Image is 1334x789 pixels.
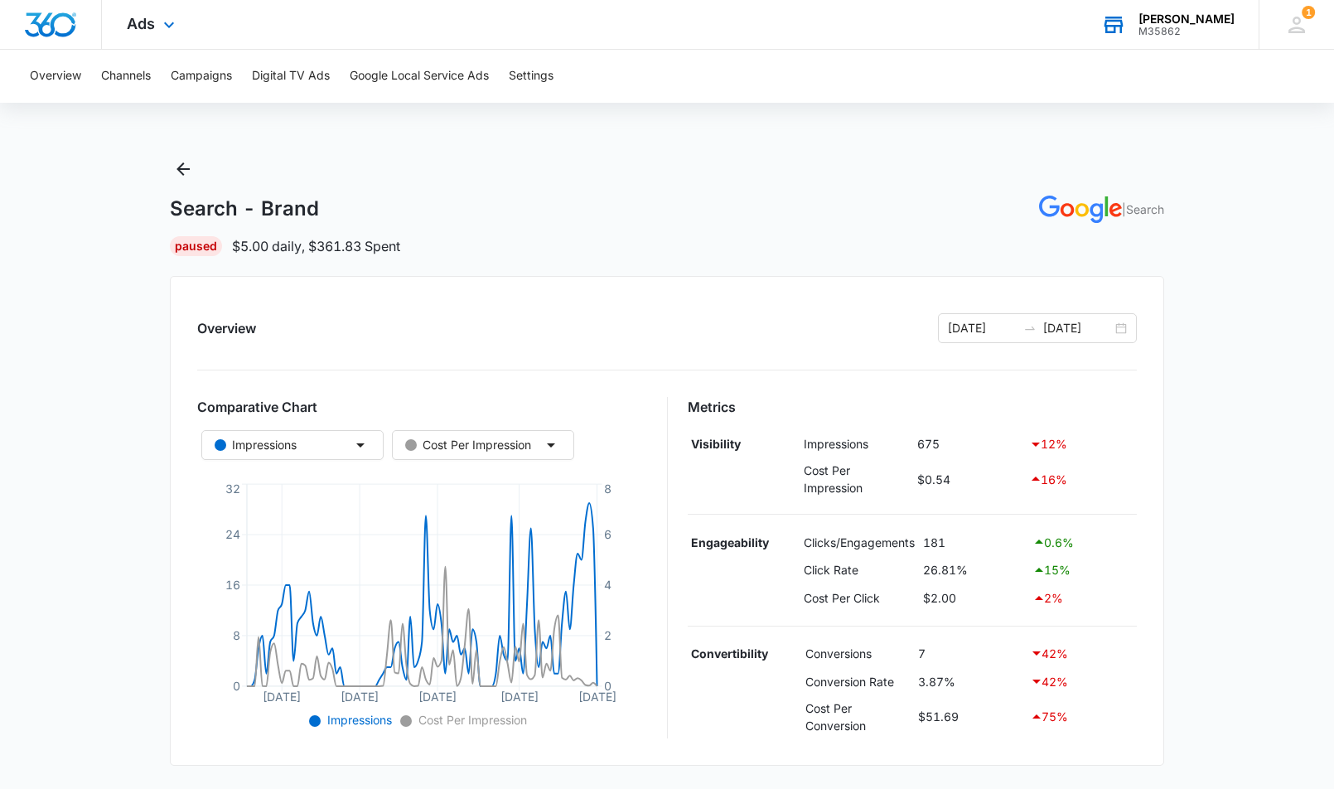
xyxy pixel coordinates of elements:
[509,50,553,103] button: Settings
[1032,560,1133,580] div: 15 %
[232,236,400,256] p: $5.00 daily , $361.83 Spent
[1302,6,1315,19] div: notifications count
[914,667,1025,695] td: 3.87%
[30,50,81,103] button: Overview
[578,689,616,703] tspan: [DATE]
[604,481,611,495] tspan: 8
[604,628,611,642] tspan: 2
[1023,322,1037,335] span: to
[800,528,919,556] td: Clicks/Engagements
[415,713,527,727] span: Cost Per Impression
[604,527,611,541] tspan: 6
[1029,434,1133,454] div: 12 %
[604,578,611,592] tspan: 4
[913,430,1025,458] td: 675
[170,196,319,221] h1: Search - Brand
[170,156,196,182] button: Back
[1030,671,1133,691] div: 42 %
[263,689,301,703] tspan: [DATE]
[1029,469,1133,489] div: 16 %
[801,640,915,668] td: Conversions
[1138,12,1235,26] div: account name
[914,640,1025,668] td: 7
[948,319,1017,337] input: Start date
[405,436,531,454] div: Cost Per Impression
[1043,319,1112,337] input: End date
[801,695,915,738] td: Cost Per Conversion
[1023,322,1037,335] span: swap-right
[233,679,240,693] tspan: 0
[197,397,647,417] h3: Comparative Chart
[800,584,919,612] td: Cost Per Click
[225,481,240,495] tspan: 32
[800,556,919,584] td: Click Rate
[691,535,769,549] strong: Engageability
[1030,643,1133,663] div: 42 %
[1122,201,1164,218] p: | Search
[801,667,915,695] td: Conversion Rate
[800,430,913,458] td: Impressions
[418,689,457,703] tspan: [DATE]
[1032,588,1133,608] div: 2 %
[691,437,741,451] strong: Visibility
[225,527,240,541] tspan: 24
[913,457,1025,501] td: $0.54
[215,436,297,454] div: Impressions
[171,50,232,103] button: Campaigns
[500,689,539,703] tspan: [DATE]
[914,695,1025,738] td: $51.69
[919,556,1028,584] td: 26.81%
[127,15,155,32] span: Ads
[233,628,240,642] tspan: 8
[392,430,574,460] button: Cost Per Impression
[197,318,256,338] h2: Overview
[1039,196,1122,223] img: GOOGLE_ADS
[691,646,768,661] strong: Convertibility
[1032,532,1133,552] div: 0.6 %
[341,689,379,703] tspan: [DATE]
[604,679,611,693] tspan: 0
[170,236,222,256] div: Paused
[101,50,151,103] button: Channels
[350,50,489,103] button: Google Local Service Ads
[1030,707,1133,727] div: 75 %
[225,578,240,592] tspan: 16
[1302,6,1315,19] span: 1
[201,430,384,460] button: Impressions
[800,457,913,501] td: Cost Per Impression
[324,713,392,727] span: Impressions
[1138,26,1235,37] div: account id
[919,528,1028,556] td: 181
[252,50,330,103] button: Digital TV Ads
[688,397,1138,417] h3: Metrics
[919,584,1028,612] td: $2.00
